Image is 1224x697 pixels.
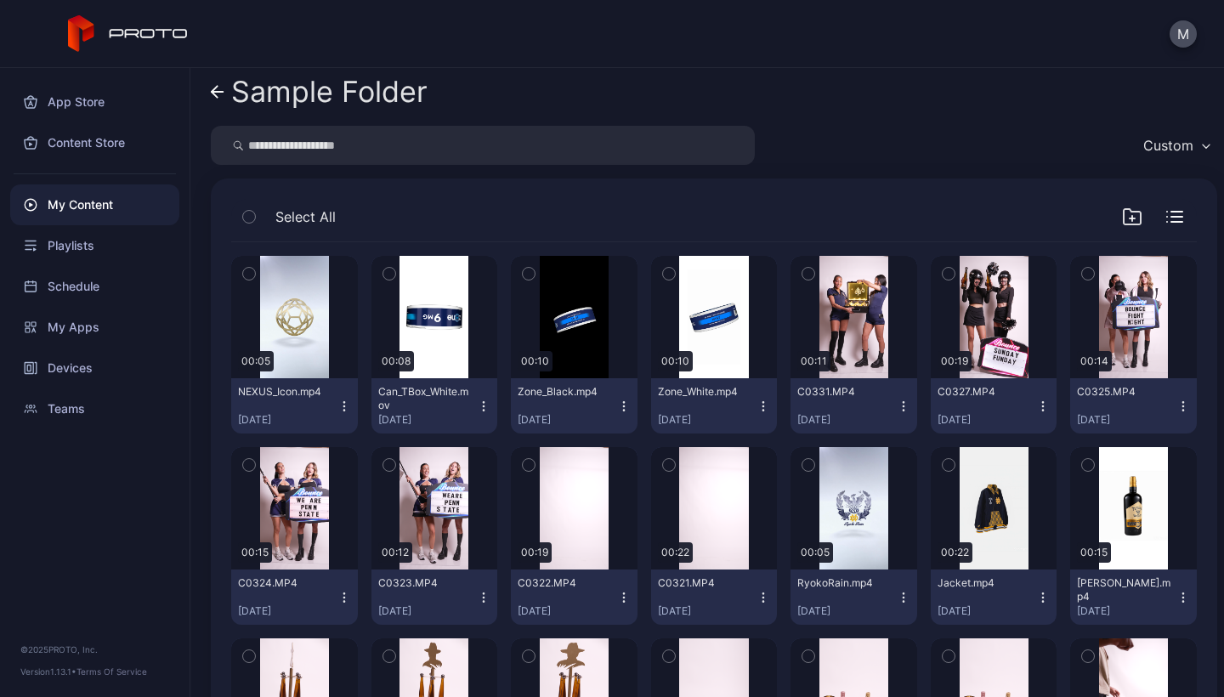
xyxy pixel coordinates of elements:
a: Sample Folder [211,71,428,112]
a: Playlists [10,225,179,266]
div: [DATE] [797,604,897,618]
button: C0327.MP4[DATE] [931,378,1057,433]
a: Devices [10,348,179,388]
div: Zone_White.mp4 [658,385,751,399]
a: Content Store [10,122,179,163]
button: RyokoRain.mp4[DATE] [790,569,917,625]
button: C0324.MP4[DATE] [231,569,358,625]
div: [DATE] [938,413,1037,427]
a: Teams [10,388,179,429]
div: [DATE] [518,604,617,618]
a: My Content [10,184,179,225]
div: [DATE] [658,413,757,427]
div: C0323.MP4 [378,576,472,590]
div: C0331.MP4 [797,385,891,399]
a: My Apps [10,307,179,348]
div: [DATE] [238,604,337,618]
a: Schedule [10,266,179,307]
div: © 2025 PROTO, Inc. [20,643,169,656]
button: M [1170,20,1197,48]
button: [PERSON_NAME].mp4[DATE] [1070,569,1197,625]
div: [DATE] [1077,413,1176,427]
button: Zone_Black.mp4[DATE] [511,378,637,433]
a: Terms Of Service [76,666,147,677]
a: App Store [10,82,179,122]
div: Jacket.mp4 [938,576,1031,590]
div: Sample Folder [231,76,428,108]
div: C0324.MP4 [238,576,331,590]
div: [DATE] [378,604,478,618]
div: C0321.MP4 [658,576,751,590]
div: Teeling.mp4 [1077,576,1170,603]
button: C0321.MP4[DATE] [651,569,778,625]
button: Zone_White.mp4[DATE] [651,378,778,433]
div: C0327.MP4 [938,385,1031,399]
div: [DATE] [378,413,478,427]
div: [DATE] [938,604,1037,618]
div: [DATE] [238,413,337,427]
div: Can_TBox_White.mov [378,385,472,412]
div: [DATE] [1077,604,1176,618]
button: Can_TBox_White.mov[DATE] [371,378,498,433]
span: Version 1.13.1 • [20,666,76,677]
button: NEXUS_Icon.mp4[DATE] [231,378,358,433]
div: [DATE] [518,413,617,427]
div: Custom [1143,137,1193,154]
div: [DATE] [658,604,757,618]
div: RyokoRain.mp4 [797,576,891,590]
button: Jacket.mp4[DATE] [931,569,1057,625]
button: C0331.MP4[DATE] [790,378,917,433]
span: Select All [275,207,336,227]
div: C0325.MP4 [1077,385,1170,399]
div: NEXUS_Icon.mp4 [238,385,331,399]
button: C0325.MP4[DATE] [1070,378,1197,433]
div: C0322.MP4 [518,576,611,590]
button: Custom [1135,126,1217,165]
button: C0323.MP4[DATE] [371,569,498,625]
div: [DATE] [797,413,897,427]
div: Zone_Black.mp4 [518,385,611,399]
button: C0322.MP4[DATE] [511,569,637,625]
